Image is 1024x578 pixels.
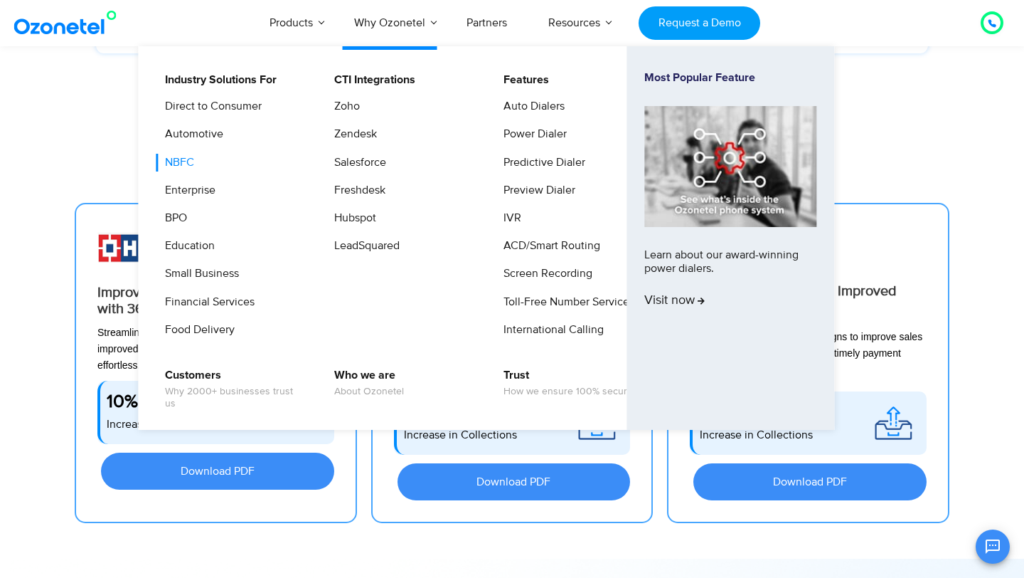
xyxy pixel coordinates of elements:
a: CustomersWhy 2000+ businesses trust us [156,367,307,412]
p: Increase in Collections [700,426,813,443]
a: Predictive Dialer [494,154,587,172]
h2: Proven CX-Wins, Real Stories of NBFC Growth with AI & Automation [75,125,949,182]
a: Request a Demo [639,6,760,40]
span: Download PDF [476,476,550,488]
span: Visit now [644,293,705,309]
a: IVR [494,209,523,227]
a: Industry Solutions For [156,71,279,89]
a: Features [494,71,551,89]
a: Salesforce [325,154,388,172]
a: Preview Dialer [494,182,577,199]
a: Download PDF [398,463,631,500]
span: How we ensure 100% security [503,386,637,398]
a: Toll-Free Number Services [494,293,636,311]
a: Small Business [156,265,241,283]
a: Food Delivery [156,321,237,339]
a: Download PDF [101,453,334,490]
a: Financial Services [156,293,257,311]
p: Increase in Agent Efficiency [107,416,246,433]
a: Hubspot [325,209,378,227]
a: CTI Integrations [325,71,417,89]
a: Enterprise [156,182,218,199]
a: BPO [156,209,189,227]
span: Download PDF [181,466,255,477]
a: Education [156,237,217,255]
a: NBFC [156,154,196,172]
div: Streamlined lead management, automated support, improved agent efficiency making credit journeys ... [97,325,334,374]
a: Power Dialer [494,125,569,143]
a: Who we areAbout Ozonetel [325,367,406,400]
a: Freshdesk [325,182,388,199]
span: About Ozonetel [334,386,404,398]
a: Direct to Consumer [156,98,264,115]
img: phone-system-min.jpg [644,106,816,226]
button: Open chat [976,530,1010,564]
div: Improved sales & service efficiency with 360° customer view [97,285,334,317]
p: Increase in Collections [404,426,517,443]
a: ACD/Smart Routing [494,237,602,255]
a: Screen Recording [494,265,594,283]
a: Most Popular FeatureLearn about our award-winning power dialers.Visit now [644,71,816,405]
a: Download PDF [693,463,927,500]
span: Download PDF [773,476,847,488]
div: 10% [107,388,138,416]
a: Zoho [325,98,362,115]
a: Automotive [156,125,225,143]
a: TrustHow we ensure 100% security [494,367,639,400]
a: International Calling [494,321,606,339]
a: LeadSquared [325,237,402,255]
a: Auto Dialers [494,98,567,115]
a: Zendesk [325,125,379,143]
span: Why 2000+ businesses trust us [165,386,305,410]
